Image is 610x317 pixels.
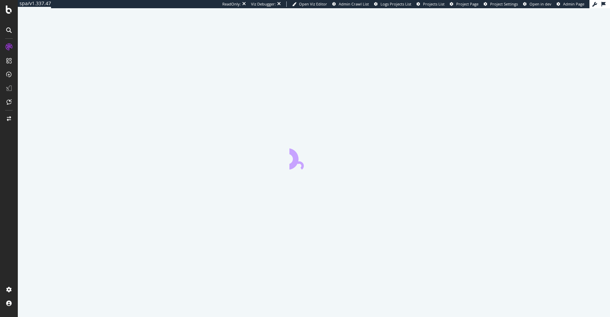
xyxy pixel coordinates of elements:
[374,1,411,7] a: Logs Projects List
[299,1,327,7] span: Open Viz Editor
[456,1,478,7] span: Project Page
[222,1,241,7] div: ReadOnly:
[530,1,551,7] span: Open in dev
[450,1,478,7] a: Project Page
[490,1,518,7] span: Project Settings
[339,1,369,7] span: Admin Crawl List
[557,1,584,7] a: Admin Page
[289,145,339,169] div: animation
[416,1,445,7] a: Projects List
[251,1,276,7] div: Viz Debugger:
[563,1,584,7] span: Admin Page
[292,1,327,7] a: Open Viz Editor
[381,1,411,7] span: Logs Projects List
[484,1,518,7] a: Project Settings
[423,1,445,7] span: Projects List
[332,1,369,7] a: Admin Crawl List
[523,1,551,7] a: Open in dev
